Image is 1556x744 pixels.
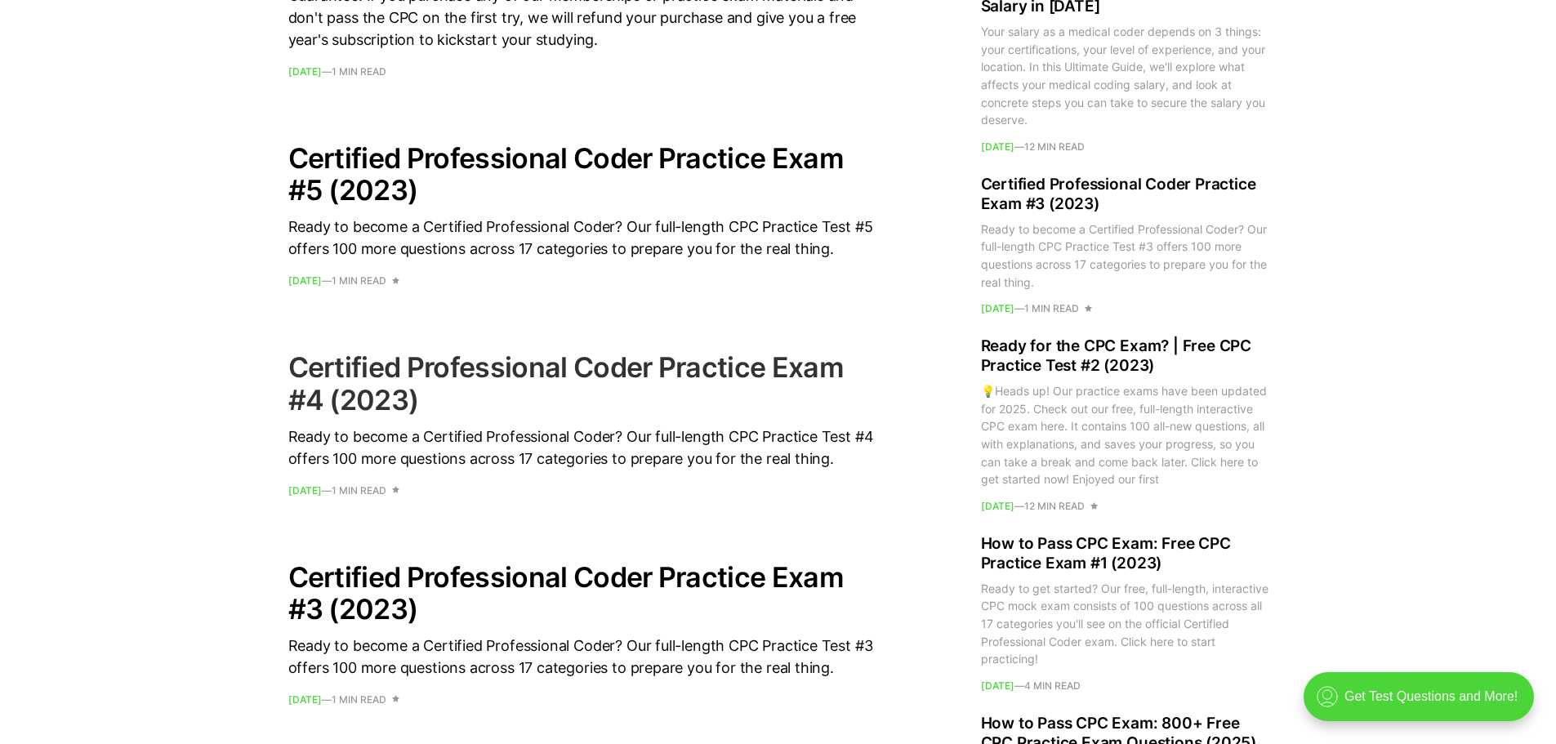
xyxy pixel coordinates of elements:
span: 1 min read [1024,305,1079,314]
footer: — [288,695,876,705]
h2: Certified Professional Coder Practice Exam #5 (2023) [288,142,876,206]
h2: Ready for the CPC Exam? | Free CPC Practice Test #2 (2023) [981,337,1268,376]
div: Ready to become a Certified Professional Coder? Our full-length CPC Practice Test #3 offers 100 m... [981,221,1268,292]
time: [DATE] [981,679,1014,692]
time: [DATE] [288,65,322,78]
footer: — [288,67,876,77]
span: 1 min read [332,67,386,77]
div: Ready to become a Certified Professional Coder? Our full-length CPC Practice Test #5 offers 100 m... [288,216,876,260]
iframe: portal-trigger [1290,664,1556,744]
span: 4 min read [1024,681,1081,691]
span: 12 min read [1024,501,1085,511]
h2: Certified Professional Coder Practice Exam #3 (2023) [288,561,876,625]
div: Ready to get started? Our free, full-length, interactive CPC mock exam consists of 100 questions ... [981,580,1268,668]
h2: Certified Professional Coder Practice Exam #4 (2023) [288,351,876,415]
a: Certified Professional Coder Practice Exam #5 (2023) Ready to become a Certified Professional Cod... [288,142,876,286]
a: Certified Professional Coder Practice Exam #4 (2023) Ready to become a Certified Professional Cod... [288,351,876,495]
div: Ready to become a Certified Professional Coder? Our full-length CPC Practice Test #4 offers 100 m... [288,425,876,470]
a: Certified Professional Coder Practice Exam #3 (2023) Ready to become a Certified Professional Cod... [981,175,1268,314]
time: [DATE] [288,693,322,706]
footer: — [288,486,876,496]
span: 1 min read [332,276,386,286]
time: [DATE] [981,140,1014,153]
span: 1 min read [332,486,386,496]
time: [DATE] [288,274,322,287]
time: [DATE] [288,484,322,497]
h2: Certified Professional Coder Practice Exam #3 (2023) [981,175,1268,214]
time: [DATE] [981,500,1014,512]
h2: How to Pass CPC Exam: Free CPC Practice Exam #1 (2023) [981,534,1268,573]
time: [DATE] [981,303,1014,315]
div: 💡Heads up! Our practice exams have been updated for 2025. Check out our free, full-length interac... [981,382,1268,488]
footer: — [981,142,1268,152]
div: Ready to become a Certified Professional Coder? Our full-length CPC Practice Test #3 offers 100 m... [288,635,876,679]
div: Your salary as a medical coder depends on 3 things: your certifications, your level of experience... [981,23,1268,129]
span: 1 min read [332,695,386,705]
footer: — [288,276,876,286]
a: How to Pass CPC Exam: Free CPC Practice Exam #1 (2023) Ready to get started? Our free, full-lengt... [981,534,1268,691]
span: 12 min read [1024,142,1085,152]
a: Certified Professional Coder Practice Exam #3 (2023) Ready to become a Certified Professional Cod... [288,561,876,705]
footer: — [981,681,1268,691]
footer: — [981,501,1268,511]
footer: — [981,305,1268,314]
a: Ready for the CPC Exam? | Free CPC Practice Test #2 (2023) 💡Heads up! Our practice exams have bee... [981,337,1268,512]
